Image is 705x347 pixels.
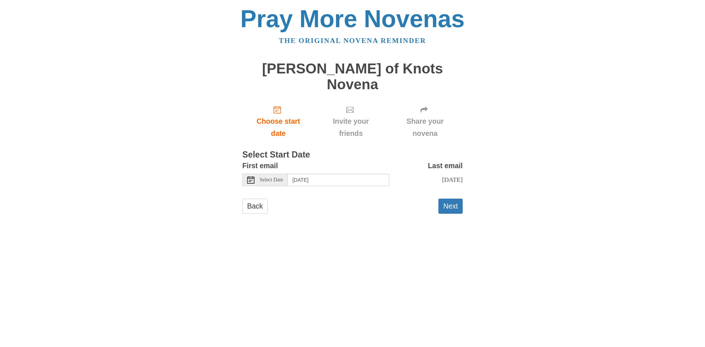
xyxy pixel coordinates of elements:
[241,5,465,32] a: Pray More Novenas
[250,115,307,140] span: Choose start date
[242,100,314,143] a: Choose start date
[442,176,463,183] span: [DATE]
[387,100,463,143] div: Click "Next" to confirm your start date first.
[260,177,283,182] span: Select Date
[242,61,463,92] h1: [PERSON_NAME] of Knots Novena
[242,199,268,214] a: Back
[438,199,463,214] button: Next
[279,37,426,44] a: The original novena reminder
[322,115,380,140] span: Invite your friends
[395,115,455,140] span: Share your novena
[428,160,463,172] label: Last email
[242,160,278,172] label: First email
[314,100,387,143] div: Click "Next" to confirm your start date first.
[242,150,463,160] h3: Select Start Date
